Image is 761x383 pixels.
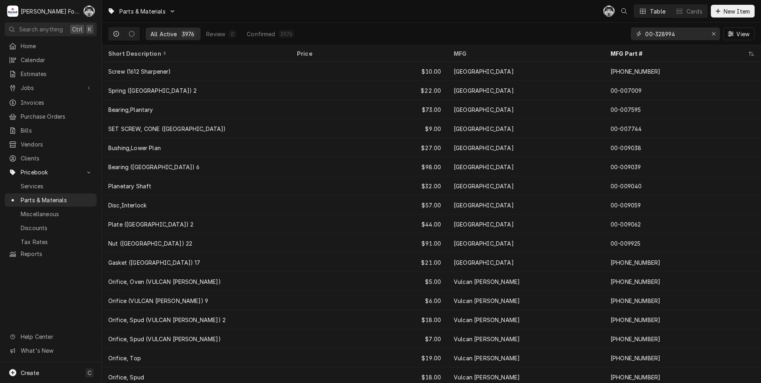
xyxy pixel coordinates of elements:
span: Bills [21,126,93,135]
a: Go to Help Center [5,330,97,343]
div: [GEOGRAPHIC_DATA] [454,239,514,248]
span: Ctrl [72,25,82,33]
span: Pricebook [21,168,81,176]
a: Calendar [5,53,97,66]
div: 00-007744 [611,125,642,133]
span: What's New [21,346,92,355]
a: Invoices [5,96,97,109]
div: Bearing,Plantary [108,106,153,114]
div: [PERSON_NAME] Food Equipment Service [21,7,79,16]
div: [PHONE_NUMBER] [611,373,660,381]
a: Bills [5,124,97,137]
div: [GEOGRAPHIC_DATA] [454,220,514,229]
div: $73.00 [291,100,447,119]
div: Gasket ([GEOGRAPHIC_DATA]) 17 [108,258,201,267]
button: Erase input [707,27,720,40]
span: Tax Rates [21,238,93,246]
div: $7.00 [291,329,447,348]
a: Go to Parts & Materials [104,5,179,18]
div: 3976 [280,30,293,38]
button: Search anythingCtrlK [5,22,97,36]
span: New Item [722,7,751,16]
div: Plate ([GEOGRAPHIC_DATA]) 2 [108,220,193,229]
div: 00-009059 [611,201,641,209]
div: Price [297,49,439,58]
div: Planetary Shaft [108,182,151,190]
a: Parts & Materials [5,193,97,207]
div: Vulcan [PERSON_NAME] [454,335,520,343]
div: Disc,Interlock [108,201,146,209]
a: Discounts [5,221,97,234]
div: $44.00 [291,215,447,234]
div: Orifice, Top [108,354,141,362]
a: Miscellaneous [5,207,97,221]
span: View [735,30,751,38]
div: [GEOGRAPHIC_DATA] [454,182,514,190]
div: [GEOGRAPHIC_DATA] [454,258,514,267]
div: Bushing,Lower Plan [108,144,161,152]
div: MFG [454,49,596,58]
span: Search anything [19,25,63,33]
span: C [88,369,92,377]
div: 0 [230,30,235,38]
a: Tax Rates [5,235,97,248]
div: All Active [150,30,177,38]
a: Home [5,39,97,53]
span: Miscellaneous [21,210,93,218]
div: Confirmed [247,30,275,38]
div: Orifice, Spud (VULCAN [PERSON_NAME]) 2 [108,316,226,324]
a: Go to What's New [5,344,97,357]
div: Vulcan [PERSON_NAME] [454,316,520,324]
div: 00-007009 [611,86,642,95]
span: Home [21,42,93,50]
div: Vulcan [PERSON_NAME] [454,373,520,381]
div: $5.00 [291,272,447,291]
div: $9.00 [291,119,447,138]
div: [GEOGRAPHIC_DATA] [454,86,514,95]
div: Review [206,30,225,38]
a: Vendors [5,138,97,151]
span: Vendors [21,140,93,149]
div: [PHONE_NUMBER] [611,258,660,267]
div: 00-007595 [611,106,641,114]
div: [GEOGRAPHIC_DATA] [454,125,514,133]
div: M [7,6,18,17]
span: Discounts [21,224,93,232]
div: [GEOGRAPHIC_DATA] [454,67,514,76]
div: 3976 [182,30,195,38]
div: Vulcan [PERSON_NAME] [454,354,520,362]
div: [PHONE_NUMBER] [611,354,660,362]
span: Invoices [21,98,93,107]
div: Orifice (VULCAN [PERSON_NAME]) 9 [108,297,208,305]
div: $21.00 [291,253,447,272]
div: Screw (1612 Sharpener) [108,67,171,76]
a: Purchase Orders [5,110,97,123]
div: $98.00 [291,157,447,176]
div: $32.00 [291,176,447,195]
span: Services [21,182,93,190]
div: Chris Murphy (103)'s Avatar [84,6,95,17]
a: Clients [5,152,97,165]
div: Orifice, Spud (VULCAN [PERSON_NAME]) [108,335,221,343]
div: MFG Part # [611,49,747,58]
input: Keyword search [645,27,705,40]
div: [PHONE_NUMBER] [611,277,660,286]
a: Estimates [5,67,97,80]
div: Vulcan [PERSON_NAME] [454,277,520,286]
span: K [88,25,92,33]
div: [GEOGRAPHIC_DATA] [454,106,514,114]
a: Go to Pricebook [5,166,97,179]
span: Purchase Orders [21,112,93,121]
a: Reports [5,247,97,260]
div: Short Description [108,49,283,58]
a: Services [5,180,97,193]
div: 00-009039 [611,163,641,171]
span: Create [21,369,39,376]
span: Help Center [21,332,92,341]
div: 00-009040 [611,182,642,190]
button: New Item [711,5,755,18]
div: 00-009062 [611,220,641,229]
div: $6.00 [291,291,447,310]
span: Parts & Materials [21,196,93,204]
div: $91.00 [291,234,447,253]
